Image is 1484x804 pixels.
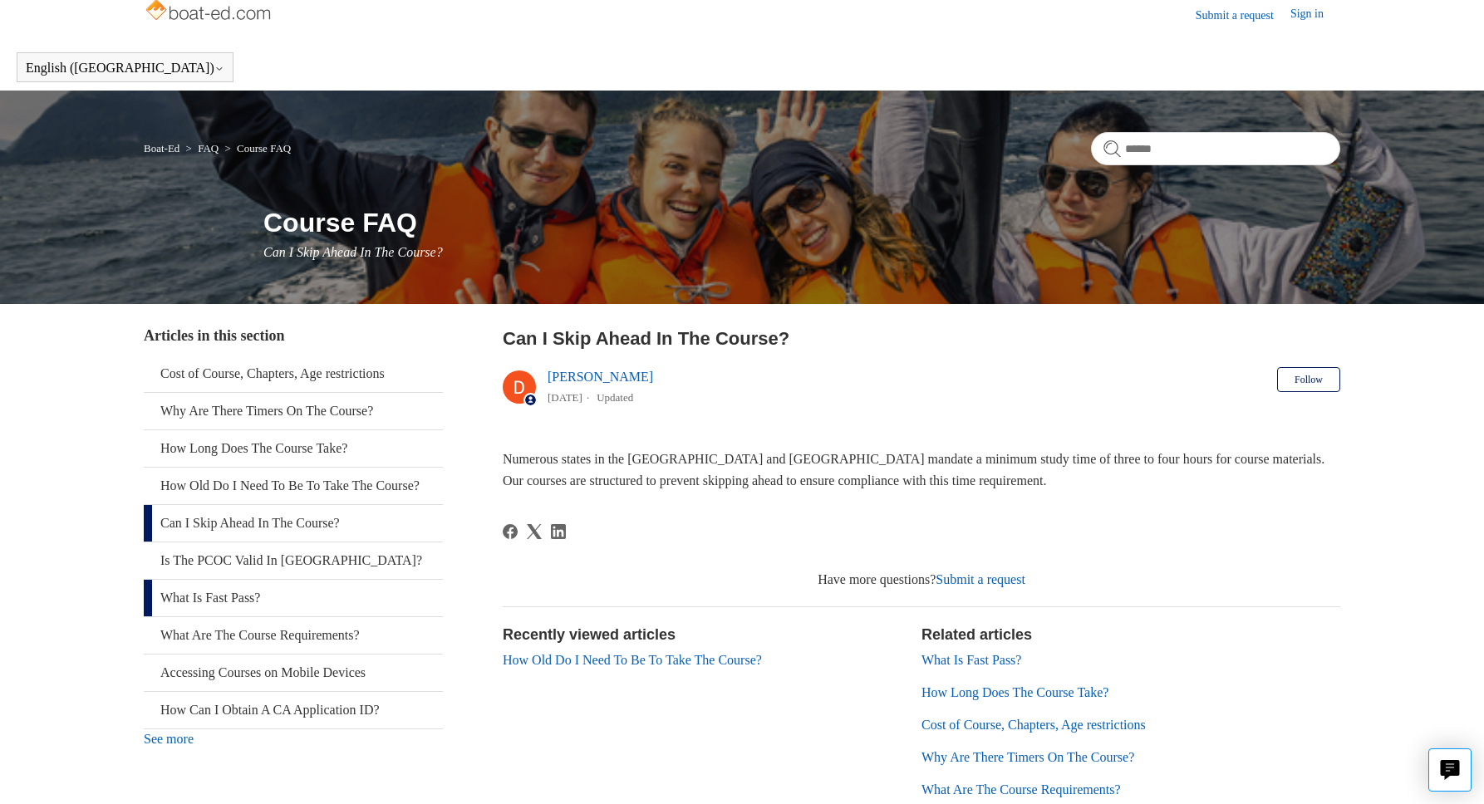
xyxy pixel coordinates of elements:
h2: Related articles [921,624,1340,646]
a: How Old Do I Need To Be To Take The Course? [144,468,443,504]
svg: Share this page on X Corp [527,524,542,539]
input: Search [1091,132,1340,165]
a: What Are The Course Requirements? [144,617,443,654]
a: Why Are There Timers On The Course? [921,750,1134,764]
a: Is The PCOC Valid In [GEOGRAPHIC_DATA]? [144,542,443,579]
a: X Corp [527,524,542,539]
button: English ([GEOGRAPHIC_DATA]) [26,61,224,76]
li: Course FAQ [221,142,291,154]
h2: Can I Skip Ahead In The Course? [503,325,1340,352]
span: Can I Skip Ahead In The Course? [263,245,443,259]
a: What Are The Course Requirements? [921,782,1121,797]
time: 03/01/2024, 13:01 [548,391,582,404]
a: How Old Do I Need To Be To Take The Course? [503,653,762,667]
a: [PERSON_NAME] [548,370,653,384]
li: Updated [597,391,633,404]
div: Have more questions? [503,570,1340,590]
button: Follow Article [1277,367,1340,392]
a: How Long Does The Course Take? [921,685,1108,699]
a: See more [144,732,194,746]
a: Cost of Course, Chapters, Age restrictions [144,355,443,392]
p: Numerous states in the [GEOGRAPHIC_DATA] and [GEOGRAPHIC_DATA] mandate a minimum study time of th... [503,449,1340,491]
a: Submit a request [936,572,1025,586]
a: What Is Fast Pass? [921,653,1021,667]
a: Sign in [1290,5,1340,25]
h1: Course FAQ [263,203,1340,243]
a: How Can I Obtain A CA Application ID? [144,692,443,728]
h2: Recently viewed articles [503,624,905,646]
a: Cost of Course, Chapters, Age restrictions [921,718,1146,732]
a: How Long Does The Course Take? [144,430,443,467]
a: Boat-Ed [144,142,179,154]
button: Live chat [1428,748,1472,792]
svg: Share this page on Facebook [503,524,518,539]
a: Why Are There Timers On The Course? [144,393,443,429]
li: FAQ [183,142,222,154]
a: Accessing Courses on Mobile Devices [144,654,443,691]
li: Boat-Ed [144,142,183,154]
span: Articles in this section [144,327,284,344]
svg: Share this page on LinkedIn [551,524,566,539]
a: LinkedIn [551,524,566,539]
a: Submit a request [1196,7,1290,24]
a: What Is Fast Pass? [144,580,443,616]
a: Facebook [503,524,518,539]
a: Course FAQ [237,142,291,154]
a: FAQ [198,142,219,154]
a: Can I Skip Ahead In The Course? [144,505,443,542]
